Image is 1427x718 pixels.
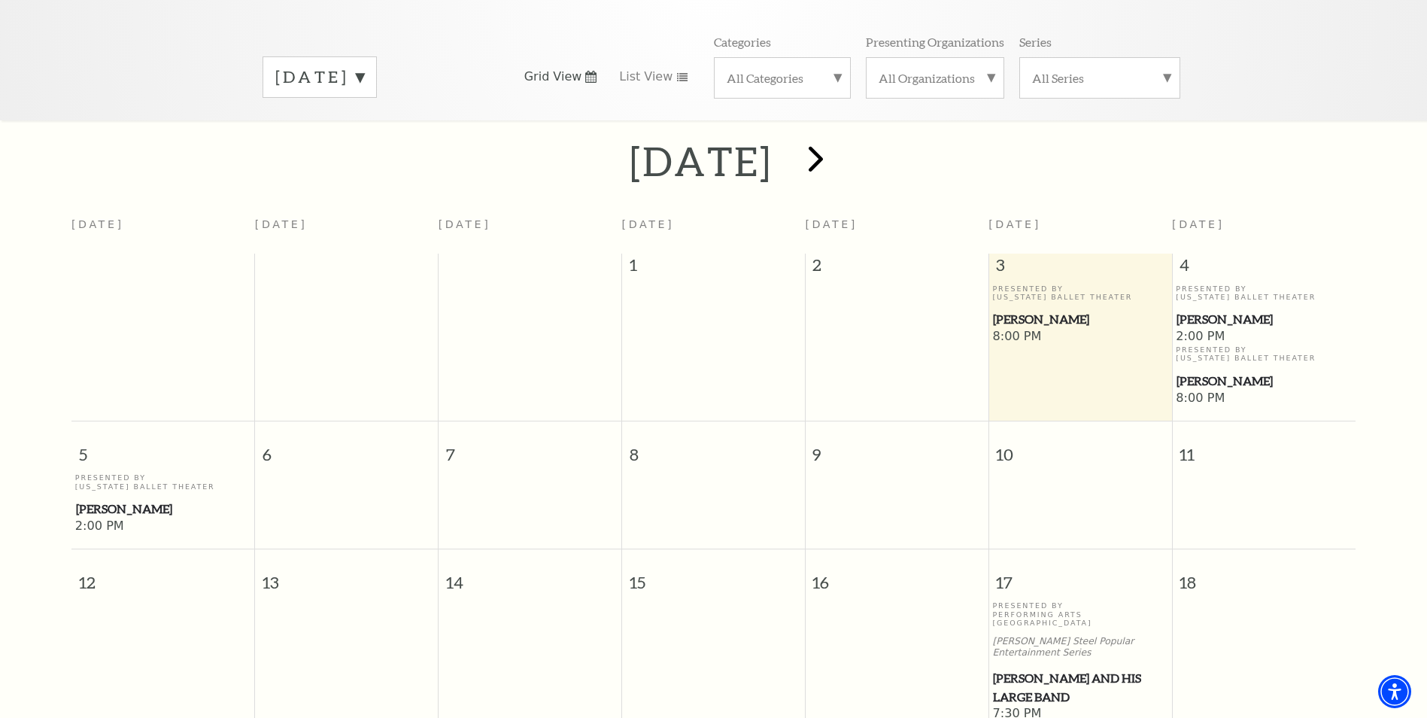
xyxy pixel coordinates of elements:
[1173,254,1356,284] span: 4
[1176,284,1352,302] p: Presented By [US_STATE] Ballet Theater
[989,254,1172,284] span: 3
[993,669,1167,706] span: [PERSON_NAME] and his Large Band
[622,421,805,473] span: 8
[439,421,621,473] span: 7
[992,636,1167,659] p: [PERSON_NAME] Steel Popular Entertainment Series
[76,500,250,519] span: [PERSON_NAME]
[992,284,1167,302] p: Presented By [US_STATE] Ballet Theater
[727,70,838,86] label: All Categories
[622,549,805,601] span: 15
[786,135,841,188] button: next
[524,68,582,85] span: Grid View
[1173,421,1356,473] span: 11
[866,34,1004,50] p: Presenting Organizations
[622,254,805,284] span: 1
[805,218,858,230] span: [DATE]
[71,549,254,601] span: 12
[619,68,673,85] span: List View
[255,421,438,473] span: 6
[439,549,621,601] span: 14
[1173,549,1356,601] span: 18
[622,218,675,230] span: [DATE]
[255,549,438,601] span: 13
[1172,218,1225,230] span: [DATE]
[879,70,991,86] label: All Organizations
[1176,391,1352,407] span: 8:00 PM
[806,254,988,284] span: 2
[75,519,251,535] span: 2:00 PM
[993,310,1167,329] span: [PERSON_NAME]
[275,65,364,89] label: [DATE]
[1176,345,1352,363] p: Presented By [US_STATE] Ballet Theater
[1177,310,1351,329] span: [PERSON_NAME]
[992,329,1167,345] span: 8:00 PM
[1019,34,1052,50] p: Series
[75,473,251,491] p: Presented By [US_STATE] Ballet Theater
[988,218,1041,230] span: [DATE]
[71,421,254,473] span: 5
[630,137,772,185] h2: [DATE]
[255,209,439,254] th: [DATE]
[1177,372,1351,391] span: [PERSON_NAME]
[714,34,771,50] p: Categories
[989,421,1172,473] span: 10
[806,421,988,473] span: 9
[989,549,1172,601] span: 17
[1378,675,1411,708] div: Accessibility Menu
[992,601,1167,627] p: Presented By Performing Arts [GEOGRAPHIC_DATA]
[439,209,622,254] th: [DATE]
[806,549,988,601] span: 16
[1176,329,1352,345] span: 2:00 PM
[71,209,255,254] th: [DATE]
[1032,70,1167,86] label: All Series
